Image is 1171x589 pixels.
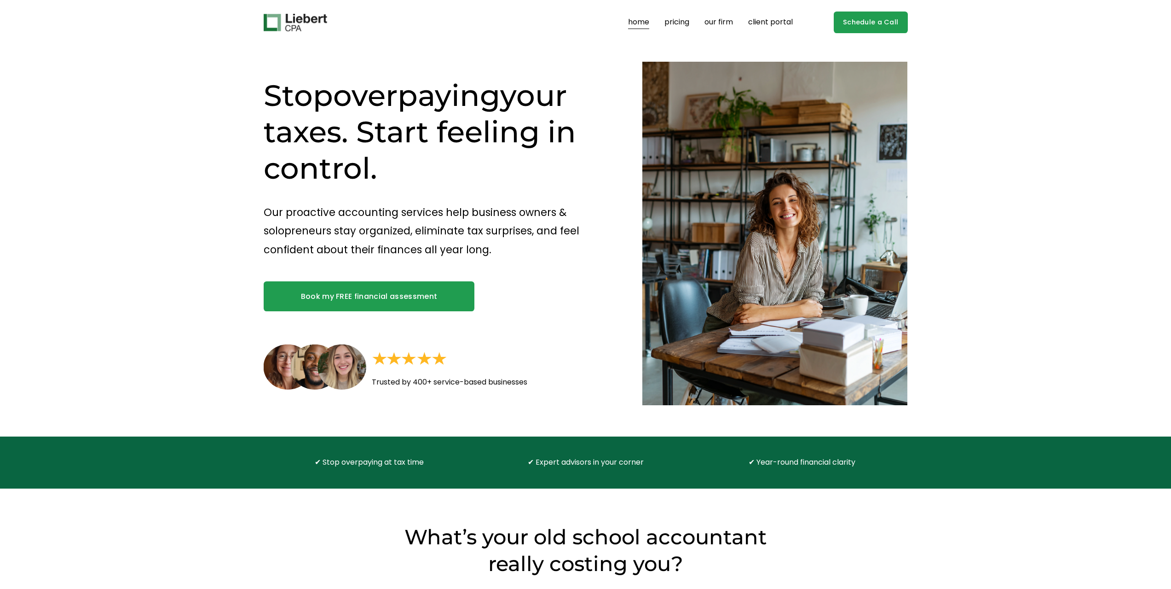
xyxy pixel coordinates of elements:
p: ✔ Year-round financial clarity [723,456,881,469]
img: Liebert CPA [264,14,327,31]
a: Schedule a Call [834,12,908,33]
h1: Stop your taxes. Start feeling in control. [264,77,610,187]
a: pricing [664,15,689,30]
p: ✔ Stop overpaying at tax time [290,456,448,469]
a: Book my FREE financial assessment [264,281,475,311]
h2: What’s your old school accountant really costing you? [399,524,773,577]
p: Our proactive accounting services help business owners & solopreneurs stay organized, eliminate t... [264,203,610,259]
a: client portal [748,15,793,30]
a: home [628,15,649,30]
p: Trusted by 400+ service-based businesses [372,376,583,389]
span: overpaying [333,77,500,113]
a: our firm [704,15,733,30]
p: ✔ Expert advisors in your corner [507,456,664,469]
